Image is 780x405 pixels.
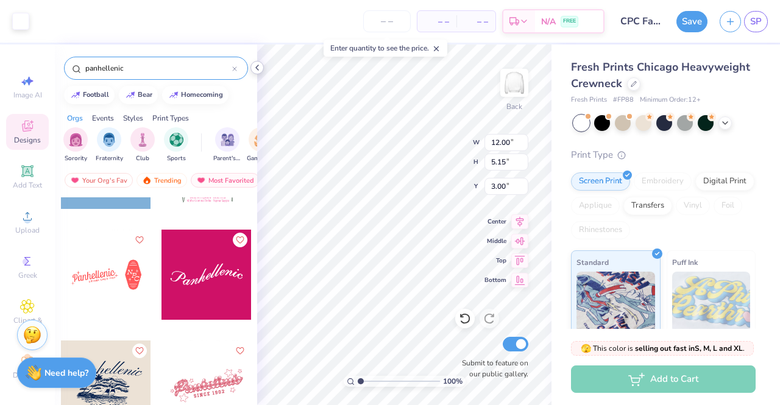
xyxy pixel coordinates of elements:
span: Standard [576,256,609,269]
span: Image AI [13,90,42,100]
div: Rhinestones [571,221,630,239]
span: Minimum Order: 12 + [640,95,701,105]
button: filter button [130,127,155,163]
div: Your Org's Fav [65,173,133,188]
span: Fresh Prints Chicago Heavyweight Crewneck [571,60,750,91]
div: Back [506,101,522,112]
span: Game Day [247,154,275,163]
span: Sports [167,154,186,163]
div: Enter quantity to see the price. [324,40,447,57]
button: bear [119,86,158,104]
span: This color is . [581,343,745,354]
label: Submit to feature on our public gallery. [455,357,528,379]
span: Designs [14,135,41,145]
span: Add Text [13,180,42,190]
span: Clipart & logos [6,315,49,335]
strong: selling out fast in S, M, L and XL [635,343,743,353]
span: Middle [484,237,506,245]
span: Decorate [13,370,42,380]
button: filter button [247,127,275,163]
span: # FP88 [613,95,634,105]
div: Applique [571,197,620,215]
span: SP [750,15,762,29]
span: Upload [15,225,40,235]
button: filter button [96,127,123,163]
span: 100 % [443,376,463,387]
div: Orgs [67,113,83,124]
button: filter button [164,127,188,163]
button: homecoming [162,86,229,104]
div: Trending [136,173,187,188]
span: Top [484,256,506,265]
div: Screen Print [571,172,630,191]
img: Sports Image [169,133,183,147]
span: N/A [541,15,556,28]
div: filter for Sports [164,127,188,163]
div: filter for Parent's Weekend [213,127,241,163]
div: Embroidery [634,172,692,191]
img: Parent's Weekend Image [221,133,235,147]
div: filter for Game Day [247,127,275,163]
span: – – [425,15,449,28]
img: trend_line.gif [126,91,135,99]
input: – – [363,10,411,32]
button: Like [233,343,247,358]
div: Most Favorited [191,173,260,188]
div: Digital Print [695,172,754,191]
span: Center [484,217,506,226]
div: Styles [123,113,143,124]
img: trend_line.gif [71,91,80,99]
img: most_fav.gif [196,176,206,185]
img: Sorority Image [69,133,83,147]
div: Events [92,113,114,124]
span: Greek [18,270,37,280]
div: Transfers [623,197,672,215]
img: trend_line.gif [169,91,179,99]
span: Fraternity [96,154,123,163]
div: filter for Fraternity [96,127,123,163]
button: filter button [213,127,241,163]
img: most_fav.gif [70,176,80,185]
span: Puff Ink [672,256,698,269]
button: Like [132,343,147,358]
div: filter for Club [130,127,155,163]
div: Print Type [571,148,756,162]
span: FREE [563,17,576,26]
a: SP [744,11,768,32]
span: Sorority [65,154,87,163]
img: Back [502,71,526,95]
span: Fresh Prints [571,95,607,105]
button: football [64,86,115,104]
input: Try "Alpha" [84,62,232,74]
div: Print Types [152,113,189,124]
button: filter button [63,127,88,163]
div: Foil [714,197,742,215]
div: filter for Sorority [63,127,88,163]
div: bear [138,91,152,98]
span: 🫣 [581,343,591,354]
div: football [83,91,109,98]
img: Standard [576,272,655,333]
span: – – [464,15,488,28]
span: Club [136,154,149,163]
div: homecoming [181,91,223,98]
button: Like [233,233,247,247]
img: Club Image [136,133,149,147]
input: Untitled Design [611,9,670,33]
img: Game Day Image [254,133,268,147]
span: Parent's Weekend [213,154,241,163]
img: Puff Ink [672,272,751,333]
span: Bottom [484,276,506,284]
img: Fraternity Image [102,133,116,147]
img: trending.gif [142,176,152,185]
button: Save [676,11,707,32]
div: Vinyl [676,197,710,215]
button: Like [132,233,147,247]
strong: Need help? [44,367,88,379]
